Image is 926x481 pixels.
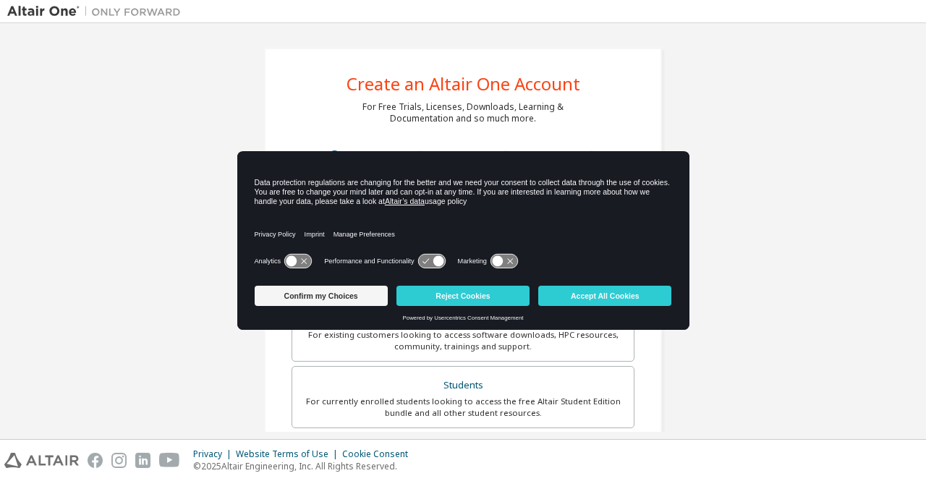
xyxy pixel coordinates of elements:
img: Altair One [7,4,188,19]
img: linkedin.svg [135,453,150,468]
img: instagram.svg [111,453,127,468]
p: © 2025 Altair Engineering, Inc. All Rights Reserved. [193,460,417,472]
div: For Free Trials, Licenses, Downloads, Learning & Documentation and so much more. [362,101,564,124]
div: Privacy [193,448,236,460]
div: Website Terms of Use [236,448,342,460]
div: Students [301,375,625,396]
div: For existing customers looking to access software downloads, HPC resources, community, trainings ... [301,329,625,352]
div: Cookie Consent [342,448,417,460]
img: altair_logo.svg [4,453,79,468]
div: Create an Altair One Account [347,75,580,93]
div: For currently enrolled students looking to access the free Altair Student Edition bundle and all ... [301,396,625,419]
img: facebook.svg [88,453,103,468]
img: youtube.svg [159,453,180,468]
